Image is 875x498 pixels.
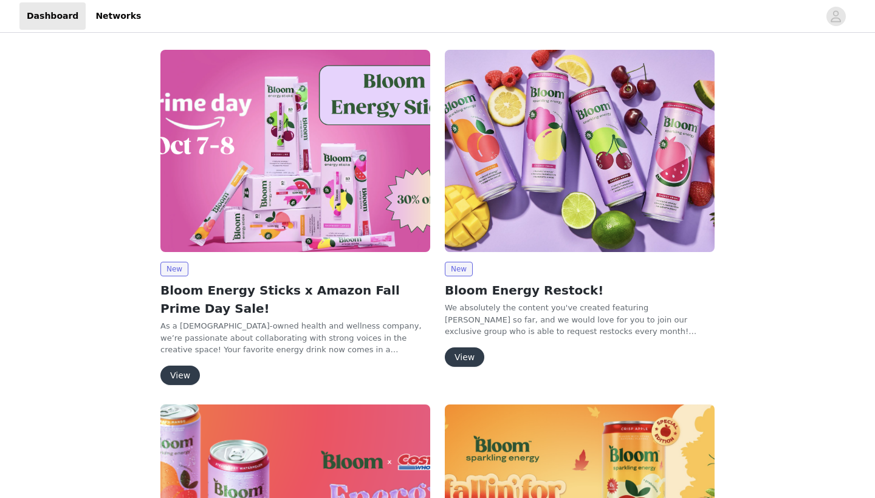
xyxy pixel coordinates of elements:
[445,50,715,252] img: Bloom Nutrition
[445,347,484,367] button: View
[88,2,148,30] a: Networks
[160,50,430,252] img: Bloom Nutrition
[160,262,188,276] span: New
[445,353,484,362] a: View
[445,281,715,299] h2: Bloom Energy Restock!
[160,281,430,318] h2: Bloom Energy Sticks x Amazon Fall Prime Day Sale!
[445,302,715,338] p: We absolutely the content you've created featuring [PERSON_NAME] so far, and we would love for yo...
[19,2,86,30] a: Dashboard
[445,262,473,276] span: New
[160,371,200,380] a: View
[160,320,430,356] p: As a [DEMOGRAPHIC_DATA]-owned health and wellness company, we’re passionate about collaborating w...
[830,7,842,26] div: avatar
[160,366,200,385] button: View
